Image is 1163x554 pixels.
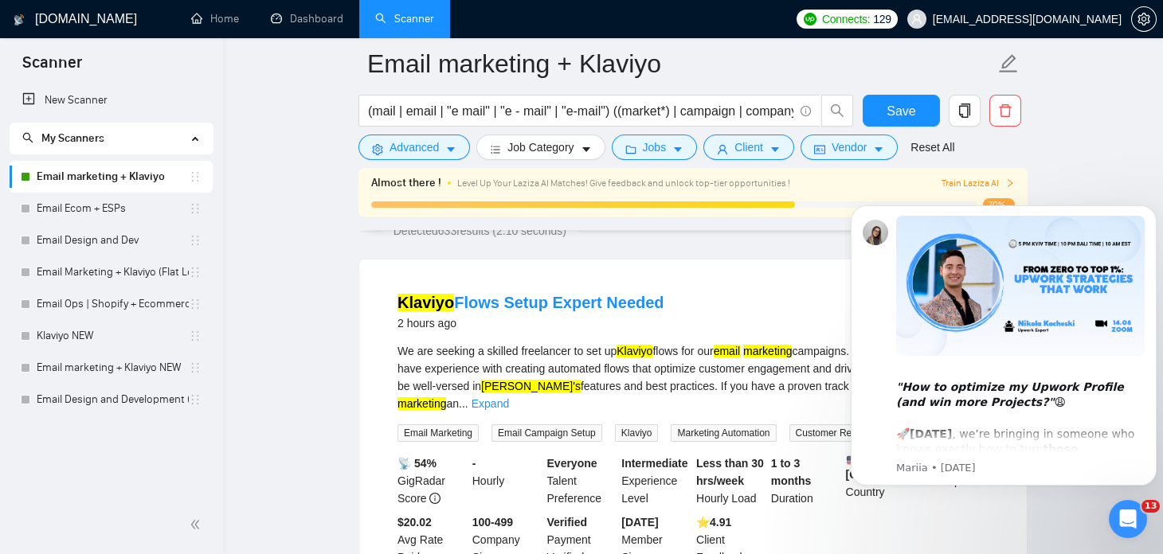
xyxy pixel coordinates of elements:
[734,138,763,156] span: Client
[375,12,434,25] a: searchScanner
[621,516,658,529] b: [DATE]
[397,294,664,311] a: KlaviyoFlows Setup Expert Needed
[10,161,213,193] li: Email marketing + Klaviyo
[472,516,513,529] b: 100-499
[491,424,602,442] span: Email Campaign Setup
[671,424,776,442] span: Marketing Automation
[643,138,667,156] span: Jobs
[10,51,95,84] span: Scanner
[37,161,189,193] a: Email marketing + Klaviyo
[472,397,509,410] a: Expand
[887,101,915,121] span: Save
[14,7,25,33] img: logo
[397,342,989,412] div: We are seeking a skilled freelancer to set up flows for our campaigns. The ideal candidate will h...
[844,181,1163,511] iframe: Intercom notifications message
[998,53,1019,74] span: edit
[990,103,1020,118] span: delete
[397,397,446,410] mark: marketing
[873,143,884,155] span: caret-down
[950,103,980,118] span: copy
[801,106,811,116] span: info-circle
[472,457,476,470] b: -
[10,84,213,116] li: New Scanner
[703,135,794,160] button: userClientcaret-down
[1131,6,1157,32] button: setting
[821,95,853,127] button: search
[617,345,652,357] mark: Klaviyo
[1131,13,1157,25] a: setting
[37,320,189,352] a: Klaviyo NEW
[397,424,479,442] span: Email Marketing
[942,176,1015,191] button: Train Laziza AI
[1109,500,1147,538] iframe: Intercom live chat
[10,193,213,224] li: Email Ecom + ESPs
[10,352,213,384] li: Email marketing + Klaviyo NEW
[189,234,202,247] span: holder
[37,288,189,320] a: Email Ops | Shopify + Ecommerce
[397,457,437,470] b: 📡 54%
[822,10,870,28] span: Connects:
[481,380,581,392] mark: [PERSON_NAME]'s
[547,457,597,470] b: Everyone
[397,516,432,529] b: $20.02
[771,457,812,487] b: 1 to 3 months
[191,12,239,25] a: homeHome
[547,516,588,529] b: Verified
[445,143,456,155] span: caret-down
[37,193,189,224] a: Email Ecom + ESPs
[371,174,441,192] span: Almost there !
[822,103,852,118] span: search
[457,178,790,189] span: Level Up Your Laziza AI Matches! Give feedback and unlock top-tier opportunities !
[368,101,793,121] input: Search Freelance Jobs...
[37,256,189,288] a: Email Marketing + Klaviyo (Flat Logic)
[190,517,206,533] span: double-left
[10,288,213,320] li: Email Ops | Shopify + Ecommerce
[397,294,454,311] mark: Klaviyo
[910,138,954,156] a: Reset All
[672,143,683,155] span: caret-down
[717,143,728,155] span: user
[10,256,213,288] li: Email Marketing + Klaviyo (Flat Logic)
[271,12,343,25] a: dashboardDashboard
[10,384,213,416] li: Email Design and Development (Structured Logic)
[804,13,816,25] img: upwork-logo.png
[397,314,664,333] div: 2 hours ago
[873,10,891,28] span: 129
[618,455,693,507] div: Experience Level
[459,397,468,410] span: ...
[789,424,887,442] span: Customer Retention
[693,455,768,507] div: Hourly Load
[429,493,441,504] span: info-circle
[714,345,740,357] mark: email
[10,224,213,256] li: Email Design and Dev
[615,424,659,442] span: Klaviyo
[621,457,687,470] b: Intermediate
[949,95,981,127] button: copy
[469,455,544,507] div: Hourly
[507,138,574,156] span: Job Category
[696,516,731,529] b: ⭐️ 4.91
[189,170,202,183] span: holder
[581,143,592,155] span: caret-down
[1005,178,1015,188] span: right
[696,457,764,487] b: Less than 30 hrs/week
[22,84,200,116] a: New Scanner
[189,330,202,342] span: holder
[372,143,383,155] span: setting
[382,222,578,240] span: Detected 633 results (2.10 seconds)
[490,143,501,155] span: bars
[189,266,202,279] span: holder
[189,298,202,310] span: holder
[863,95,940,127] button: Save
[1141,500,1160,513] span: 13
[769,143,781,155] span: caret-down
[544,455,619,507] div: Talent Preference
